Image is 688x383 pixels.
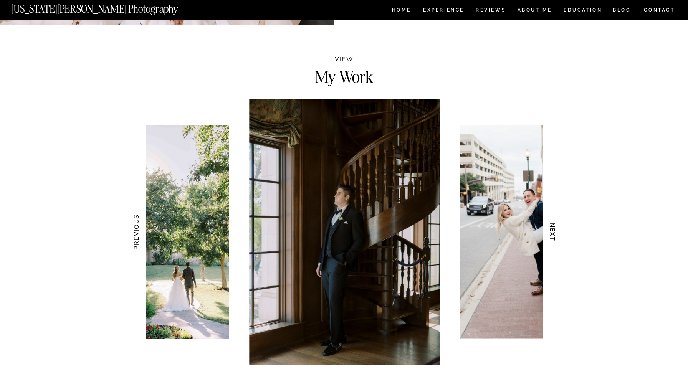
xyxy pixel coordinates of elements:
[132,208,140,256] h3: PREVIOUS
[549,208,557,256] h3: NEXT
[517,8,552,14] a: ABOUT ME
[476,8,504,14] a: REVIEWS
[326,56,363,65] h2: VIEW
[423,8,463,14] a: Experience
[11,4,204,10] a: [US_STATE][PERSON_NAME] Photography
[643,6,675,14] a: CONTACT
[287,68,401,82] h2: My Work
[563,8,603,14] a: EDUCATION
[390,8,412,14] a: HOME
[613,8,631,14] a: BLOG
